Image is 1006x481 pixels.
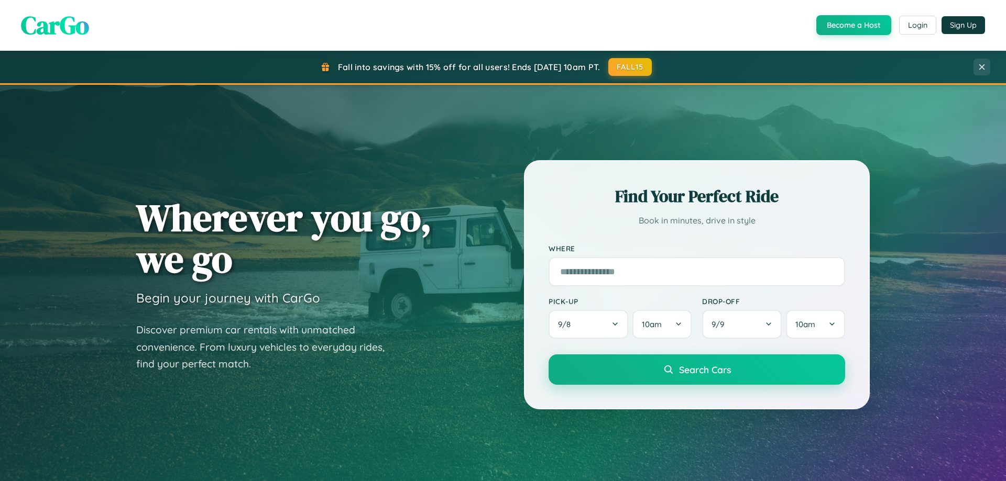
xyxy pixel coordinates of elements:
[942,16,985,34] button: Sign Up
[549,354,845,385] button: Search Cars
[549,244,845,253] label: Where
[608,58,652,76] button: FALL15
[338,62,600,72] span: Fall into savings with 15% off for all users! Ends [DATE] 10am PT.
[136,321,398,373] p: Discover premium car rentals with unmatched convenience. From luxury vehicles to everyday rides, ...
[549,185,845,208] h2: Find Your Perfect Ride
[712,319,729,329] span: 9 / 9
[549,213,845,228] p: Book in minutes, drive in style
[642,319,662,329] span: 10am
[679,364,731,375] span: Search Cars
[549,310,628,339] button: 9/8
[816,15,891,35] button: Become a Host
[899,16,936,35] button: Login
[21,8,89,42] span: CarGo
[702,310,782,339] button: 9/9
[136,197,432,279] h1: Wherever you go, we go
[702,297,845,306] label: Drop-off
[136,290,320,306] h3: Begin your journey with CarGo
[558,319,576,329] span: 9 / 8
[632,310,692,339] button: 10am
[549,297,692,306] label: Pick-up
[786,310,845,339] button: 10am
[795,319,815,329] span: 10am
